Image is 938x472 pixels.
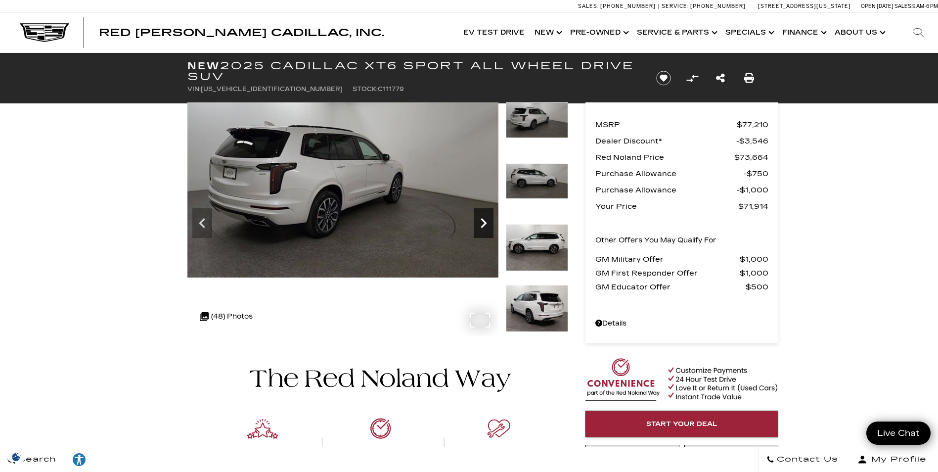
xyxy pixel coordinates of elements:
span: Red [PERSON_NAME] Cadillac, Inc. [99,27,384,39]
span: Purchase Allowance [595,183,737,197]
img: Cadillac Dark Logo with Cadillac White Text [20,23,69,42]
a: GM Educator Offer $500 [595,280,768,294]
span: Your Price [595,199,738,213]
span: $1,000 [740,252,768,266]
span: Start Your Deal [646,420,717,428]
span: Red Noland Price [595,150,734,164]
a: Purchase Allowance $750 [595,167,768,181]
div: Next [474,208,493,238]
a: Dealer Discount* $3,546 [595,134,768,148]
a: Finance [777,13,830,52]
a: GM Military Offer $1,000 [595,252,768,266]
p: Other Offers You May Qualify For [595,234,716,247]
a: [STREET_ADDRESS][US_STATE] [758,3,851,9]
a: MSRP $77,210 [595,118,768,132]
button: Save vehicle [653,70,674,86]
span: $73,664 [734,150,768,164]
img: New 2025 Crystal White Tricoat Cadillac Sport image 9 [506,163,568,199]
a: Start Your Deal [585,411,778,437]
span: VIN: [187,86,201,93]
a: Live Chat [866,422,931,445]
span: [PHONE_NUMBER] [690,3,746,9]
span: Open [DATE] [861,3,893,9]
span: GM First Responder Offer [595,266,740,280]
a: Details [595,317,768,330]
span: 9 AM-6 PM [912,3,938,9]
img: New 2025 Crystal White Tricoat Cadillac Sport image 11 [506,285,568,332]
a: Red [PERSON_NAME] Cadillac, Inc. [99,28,384,38]
a: EV Test Drive [458,13,530,52]
a: Instant Trade Value [585,445,679,472]
button: Compare Vehicle [685,71,700,86]
div: Previous [192,208,212,238]
a: Red Noland Price $73,664 [595,150,768,164]
span: C111779 [378,86,404,93]
a: Share this New 2025 Cadillac XT6 Sport All Wheel Drive SUV [716,71,725,85]
span: Service: [662,3,689,9]
section: Click to Open Cookie Consent Modal [5,452,28,462]
a: Pre-Owned [565,13,632,52]
span: $71,914 [738,199,768,213]
img: New 2025 Crystal White Tricoat Cadillac Sport image 8 [506,102,568,138]
span: $750 [744,167,768,181]
img: New 2025 Crystal White Tricoat Cadillac Sport image 10 [506,224,568,271]
span: [US_VEHICLE_IDENTIFICATION_NUMBER] [201,86,343,93]
img: New 2025 Crystal White Tricoat Cadillac Sport image 8 [187,102,498,278]
span: $77,210 [737,118,768,132]
span: MSRP [595,118,737,132]
span: GM Military Offer [595,252,740,266]
span: Sales: [894,3,912,9]
span: Contact Us [774,453,838,467]
span: Sales: [578,3,599,9]
span: My Profile [867,453,927,467]
span: $1,000 [737,183,768,197]
span: $1,000 [740,266,768,280]
a: Service: [PHONE_NUMBER] [658,3,748,9]
span: $500 [746,280,768,294]
span: [PHONE_NUMBER] [600,3,656,9]
a: Explore your accessibility options [64,447,94,472]
span: Search [15,453,56,467]
a: Purchase Allowance $1,000 [595,183,768,197]
button: Open user profile menu [846,447,938,472]
span: GM Educator Offer [595,280,746,294]
h1: 2025 Cadillac XT6 Sport All Wheel Drive SUV [187,60,640,82]
a: Service & Parts [632,13,720,52]
a: About Us [830,13,889,52]
span: Purchase Allowance [595,167,744,181]
div: Search [898,13,938,52]
span: $3,546 [736,134,768,148]
a: Specials [720,13,777,52]
span: Live Chat [872,427,925,439]
a: Schedule Test Drive [684,445,778,472]
span: Dealer Discount* [595,134,736,148]
a: Contact Us [759,447,846,472]
div: (48) Photos [195,305,258,329]
a: Sales: [PHONE_NUMBER] [578,3,658,9]
div: Explore your accessibility options [64,452,94,467]
a: GM First Responder Offer $1,000 [595,266,768,280]
img: Opt-Out Icon [5,452,28,462]
a: Print this New 2025 Cadillac XT6 Sport All Wheel Drive SUV [744,71,754,85]
a: Your Price $71,914 [595,199,768,213]
span: Stock: [353,86,378,93]
a: New [530,13,565,52]
strong: New [187,60,220,72]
